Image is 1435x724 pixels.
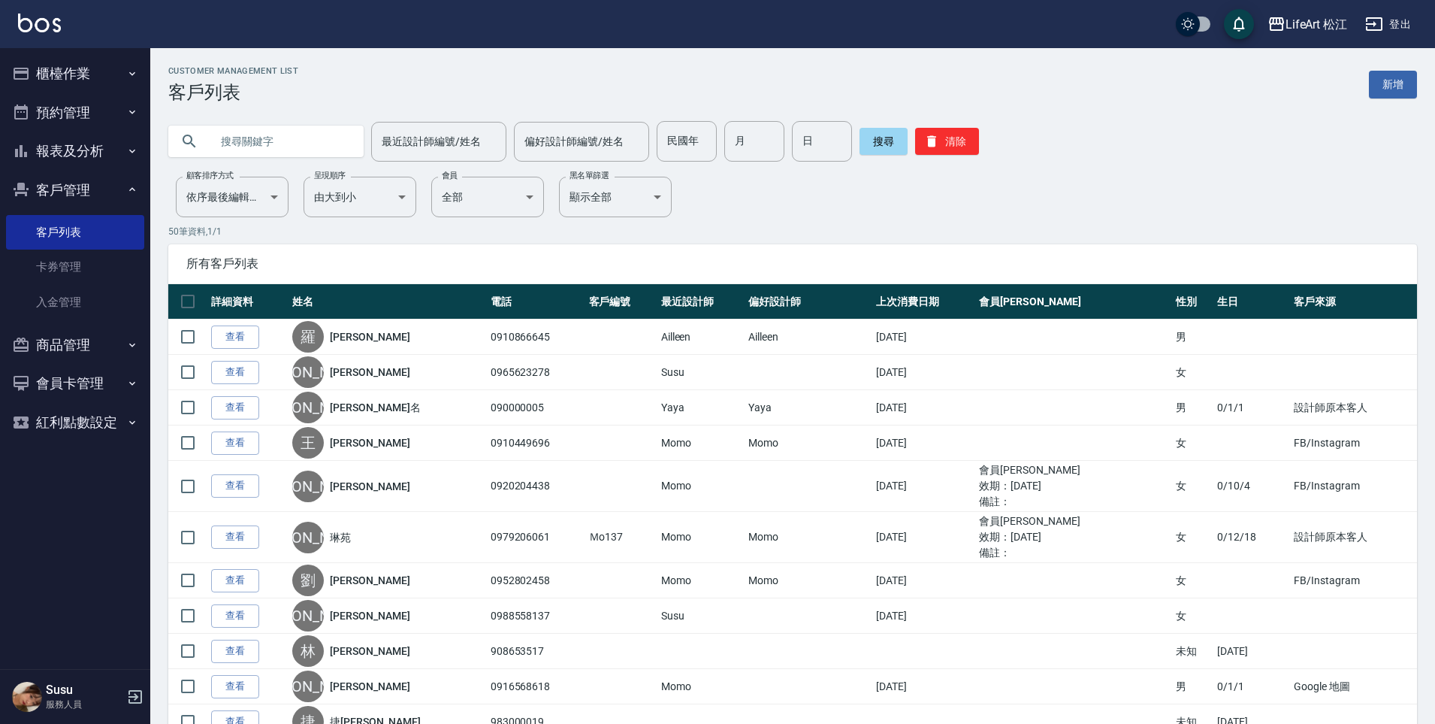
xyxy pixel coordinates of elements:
a: [PERSON_NAME] [330,365,409,380]
h5: Susu [46,683,122,698]
a: 查看 [211,396,259,420]
td: 女 [1172,355,1213,390]
td: Momo [657,669,745,704]
ul: 效期： [DATE] [979,478,1168,494]
a: [PERSON_NAME] [330,435,409,450]
a: 查看 [211,675,259,698]
ul: 會員[PERSON_NAME] [979,513,1168,529]
div: [PERSON_NAME] [292,356,324,388]
a: 查看 [211,326,259,349]
a: [PERSON_NAME] [330,479,409,494]
a: 查看 [211,526,259,549]
td: [DATE] [872,461,975,512]
td: Susu [657,355,745,390]
div: [PERSON_NAME] [292,392,324,423]
td: 男 [1172,669,1213,704]
p: 服務人員 [46,698,122,711]
td: 0/12/18 [1213,512,1290,563]
td: Momo [745,512,872,563]
td: 女 [1172,563,1213,598]
td: 女 [1172,598,1213,634]
a: [PERSON_NAME]名 [330,400,420,415]
div: 劉 [292,565,324,596]
p: 50 筆資料, 1 / 1 [168,225,1417,238]
a: 查看 [211,361,259,384]
td: 未知 [1172,634,1213,669]
th: 最近設計師 [657,284,745,320]
td: 男 [1172,390,1213,426]
a: [PERSON_NAME] [330,679,409,694]
td: 0916568618 [487,669,585,704]
h2: Customer Management List [168,66,298,76]
td: 0979206061 [487,512,585,563]
td: 0/1/1 [1213,669,1290,704]
td: [DATE] [872,512,975,563]
td: FB/Instagram [1290,461,1417,512]
div: 全部 [431,177,544,217]
button: 登出 [1359,11,1417,38]
ul: 會員[PERSON_NAME] [979,462,1168,478]
th: 偏好設計師 [745,284,872,320]
img: Logo [18,14,61,32]
a: 查看 [211,604,259,628]
div: 王 [292,427,324,459]
button: 搜尋 [859,128,908,155]
td: 女 [1172,512,1213,563]
h3: 客戶列表 [168,82,298,103]
label: 呈現順序 [314,170,346,181]
td: Yaya [745,390,872,426]
td: 0/1/1 [1213,390,1290,426]
td: Ailleen [657,320,745,355]
a: 查看 [211,432,259,455]
button: 紅利點數設定 [6,403,144,442]
td: Momo [657,512,745,563]
th: 上次消費日期 [872,284,975,320]
td: 908653517 [487,634,585,669]
td: 設計師原本客人 [1290,512,1417,563]
td: 0910866645 [487,320,585,355]
td: [DATE] [872,320,975,355]
div: 由大到小 [304,177,416,217]
button: 商品管理 [6,326,144,365]
div: 羅 [292,321,324,353]
button: 報表及分析 [6,132,144,171]
a: 客戶列表 [6,215,144,250]
a: 新增 [1369,71,1417,98]
td: Susu [657,598,745,634]
span: 所有客戶列表 [186,256,1399,271]
ul: 效期： [DATE] [979,529,1168,545]
button: 清除 [915,128,979,155]
a: [PERSON_NAME] [330,573,409,588]
a: 查看 [211,569,259,592]
td: 0988558137 [487,598,585,634]
td: 男 [1172,320,1213,355]
td: [DATE] [872,563,975,598]
div: 顯示全部 [559,177,672,217]
label: 顧客排序方式 [186,170,234,181]
button: save [1224,9,1254,39]
label: 黑名單篩選 [569,170,609,181]
button: LifeArt 松江 [1261,9,1354,40]
td: FB/Instagram [1290,426,1417,461]
th: 性別 [1172,284,1213,320]
td: [DATE] [872,669,975,704]
td: [DATE] [872,598,975,634]
td: Momo [657,461,745,512]
td: Momo [657,426,745,461]
div: LifeArt 松江 [1285,15,1348,34]
th: 詳細資料 [207,284,289,320]
a: 查看 [211,474,259,498]
td: Momo [745,426,872,461]
div: [PERSON_NAME] [292,522,324,553]
a: [PERSON_NAME] [330,608,409,623]
td: [DATE] [872,426,975,461]
td: 女 [1172,461,1213,512]
td: 0952802458 [487,563,585,598]
td: 090000005 [487,390,585,426]
td: [DATE] [872,355,975,390]
a: 琳苑 [330,530,351,545]
td: Ailleen [745,320,872,355]
a: 入金管理 [6,285,144,320]
div: 林 [292,635,324,667]
th: 客戶編號 [585,284,657,320]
